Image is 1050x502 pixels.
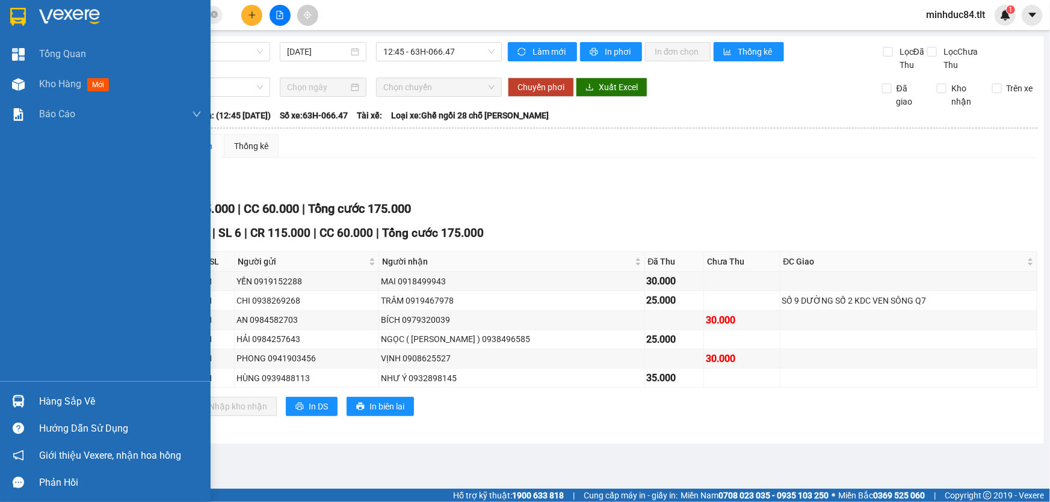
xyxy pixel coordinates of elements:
[295,402,304,412] span: printer
[576,78,647,97] button: downloadXuất Excel
[192,109,202,119] span: down
[234,139,268,153] div: Thống kê
[647,332,702,347] div: 25.000
[517,47,528,57] span: sync
[280,109,348,122] span: Số xe: 63H-066.47
[706,313,777,328] div: 30.000
[7,86,294,118] div: [GEOGRAPHIC_DATA]
[236,294,377,307] div: CHI 0938269268
[39,46,86,61] span: Tổng Quan
[704,252,780,272] th: Chưa Thu
[508,42,577,61] button: syncLàm mới
[590,47,600,57] span: printer
[647,370,702,385] div: 35.000
[13,423,24,434] span: question-circle
[12,108,25,121] img: solution-icon
[681,489,829,502] span: Miền Nam
[1022,5,1043,26] button: caret-down
[939,45,993,72] span: Lọc Chưa Thu
[13,477,24,488] span: message
[718,491,829,500] strong: 0708 023 035 - 0935 103 250
[453,489,564,502] span: Hỗ trợ kỹ thuật:
[208,332,232,346] div: 1
[248,11,256,19] span: plus
[645,42,711,61] button: In đơn chọn
[584,489,678,502] span: Cung cấp máy in - giấy in:
[1007,5,1015,14] sup: 1
[309,400,328,413] span: In DS
[236,275,377,288] div: YẾN 0919152288
[947,82,983,108] span: Kho nhận
[206,252,235,272] th: SL
[208,275,232,288] div: 1
[383,78,495,96] span: Chọn chuyến
[512,491,564,500] strong: 1900 633 818
[376,226,379,240] span: |
[236,372,377,385] div: HÙNG 0939488113
[186,397,277,416] button: downloadNhập kho nhận
[287,81,348,94] input: Chọn ngày
[738,45,774,58] span: Thống kê
[236,332,377,346] div: HẢI 0984257643
[723,47,733,57] span: bar-chart
[382,226,484,240] span: Tổng cước 175.000
[212,226,215,240] span: |
[508,78,574,97] button: Chuyển phơi
[573,489,575,502] span: |
[208,372,232,385] div: 1
[270,5,291,26] button: file-add
[892,82,928,108] span: Đã giao
[12,395,25,408] img: warehouse-icon
[211,11,218,18] span: close-circle
[647,274,702,289] div: 30.000
[782,294,1035,307] div: SỐ 9 DƯỜNG SỐ 2 KDC VEN SÔNG Q7
[238,201,241,216] span: |
[381,313,642,326] div: BÍCH 0979320039
[1000,10,1011,20] img: icon-new-feature
[308,201,411,216] span: Tổng cước 175.000
[320,226,373,240] span: CC 60.000
[236,352,377,365] div: PHONG 0941903456
[39,106,75,121] span: Báo cáo
[287,45,348,58] input: 14/10/2025
[706,351,777,366] div: 30.000
[208,352,232,365] div: 1
[69,57,232,78] text: SGTLT1410250205
[356,402,365,412] span: printer
[250,226,310,240] span: CR 115.000
[383,43,495,61] span: 12:45 - 63H-066.47
[1008,5,1013,14] span: 1
[1002,82,1038,95] span: Trên xe
[714,42,784,61] button: bar-chartThống kê
[10,8,26,26] img: logo-vxr
[838,489,925,502] span: Miền Bắc
[244,226,247,240] span: |
[645,252,705,272] th: Đã Thu
[297,5,318,26] button: aim
[13,450,24,461] span: notification
[238,255,366,268] span: Người gửi
[183,109,271,122] span: Chuyến: (12:45 [DATE])
[934,489,936,502] span: |
[244,201,299,216] span: CC 60.000
[783,255,1025,268] span: ĐC Giao
[580,42,642,61] button: printerIn phơi
[605,45,632,58] span: In phơi
[218,226,241,240] span: SL 6
[983,491,992,500] span: copyright
[1027,10,1038,20] span: caret-down
[357,109,382,122] span: Tài xế:
[12,48,25,61] img: dashboard-icon
[381,372,642,385] div: NHƯ Ý 0932898145
[599,81,638,94] span: Xuất Excel
[347,397,414,416] button: printerIn biên lai
[381,294,642,307] div: TRÂM 0919467978
[302,201,305,216] span: |
[39,393,202,411] div: Hàng sắp về
[39,474,202,492] div: Phản hồi
[276,11,284,19] span: file-add
[211,10,218,21] span: close-circle
[208,294,232,307] div: 1
[39,420,202,438] div: Hướng dẫn sử dụng
[303,11,312,19] span: aim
